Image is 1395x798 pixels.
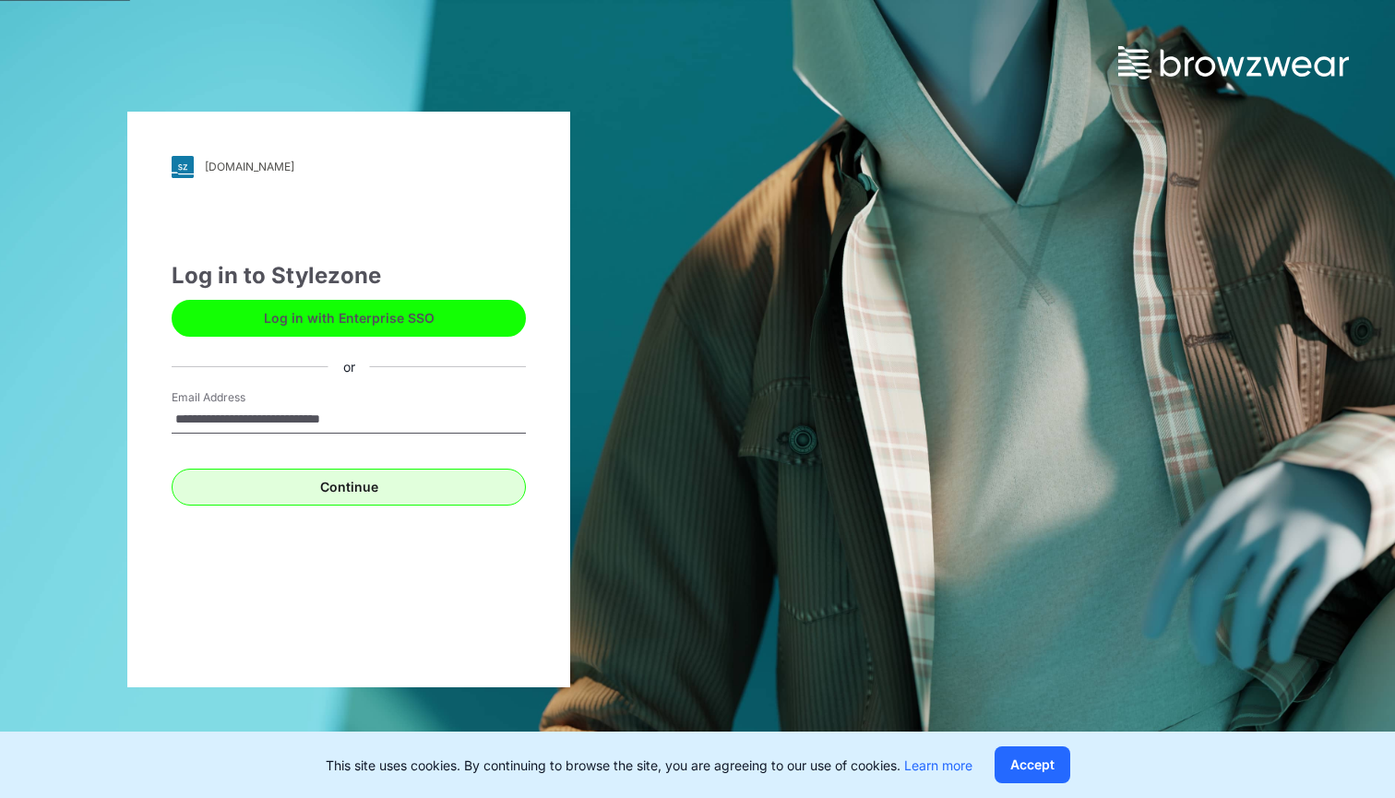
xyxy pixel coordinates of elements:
button: Accept [995,746,1070,783]
img: svg+xml;base64,PHN2ZyB3aWR0aD0iMjgiIGhlaWdodD0iMjgiIHZpZXdCb3g9IjAgMCAyOCAyOCIgZmlsbD0ibm9uZSIgeG... [172,156,194,178]
p: This site uses cookies. By continuing to browse the site, you are agreeing to our use of cookies. [326,756,972,775]
a: Learn more [904,757,972,773]
button: Continue [172,469,526,506]
label: Email Address [172,389,301,406]
div: [DOMAIN_NAME] [205,160,294,173]
div: Log in to Stylezone [172,259,526,292]
div: or [328,357,370,376]
img: browzwear-logo.73288ffb.svg [1118,46,1349,79]
a: [DOMAIN_NAME] [172,156,526,178]
button: Log in with Enterprise SSO [172,300,526,337]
